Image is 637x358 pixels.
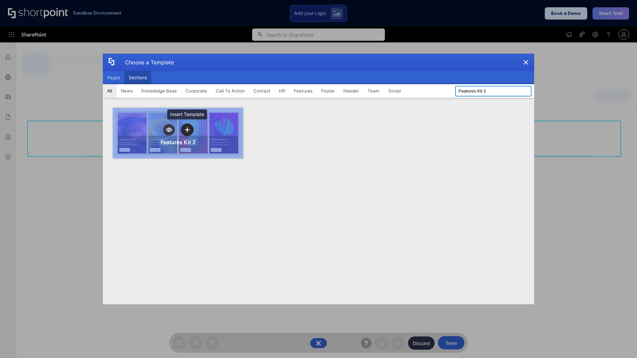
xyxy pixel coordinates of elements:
[384,84,405,97] button: Social
[455,86,531,96] input: Search
[275,84,290,97] button: HR
[604,326,637,358] iframe: Chat Widget
[363,84,384,97] button: Team
[116,84,137,97] button: News
[103,71,124,84] button: Pages
[317,84,339,97] button: Footer
[339,84,363,97] button: Header
[181,84,211,97] button: Corporate
[120,54,174,71] div: Choose a Template
[103,84,116,97] button: All
[124,71,151,84] button: Sections
[161,139,196,146] div: Features Kit 2
[290,84,317,97] button: Features
[211,84,249,97] button: Call To Action
[103,54,534,304] div: template selector
[249,84,275,97] button: Contact
[137,84,181,97] button: Knowledge Base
